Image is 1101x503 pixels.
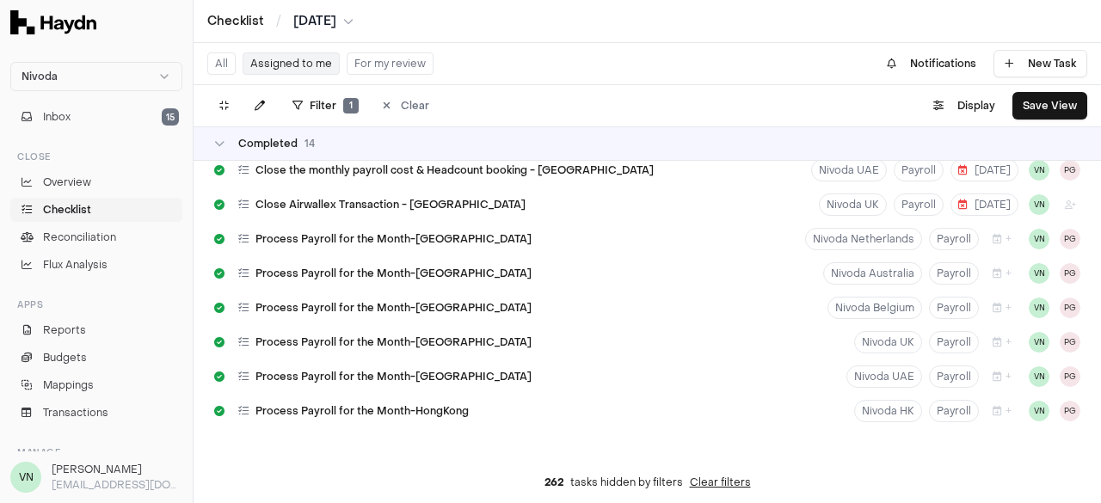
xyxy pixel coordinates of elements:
button: VN [1029,160,1049,181]
span: 1 [343,98,359,113]
button: Nivoda UK [819,193,887,216]
button: Payroll [894,159,944,181]
button: VN [1029,194,1049,215]
a: Reports [10,318,182,342]
span: Nivoda [22,70,58,83]
span: PG [1060,366,1080,387]
button: Nivoda Australia [823,262,922,285]
button: PG [1060,160,1080,181]
button: Clear filters [690,475,751,489]
span: Budgets [43,350,87,365]
a: Overview [10,170,182,194]
p: [EMAIL_ADDRESS][DOMAIN_NAME] [52,477,182,493]
button: Nivoda UAE [846,365,922,388]
div: Manage [10,439,182,466]
span: Close Airwallex Transaction - [GEOGRAPHIC_DATA] [255,198,526,212]
span: Overview [43,175,91,190]
button: PG [1060,298,1080,318]
button: Filter1 [282,92,369,120]
button: + [986,400,1018,422]
button: VN [1029,263,1049,284]
span: VN [1029,401,1049,421]
h3: [PERSON_NAME] [52,462,182,477]
button: VN [1029,366,1049,387]
span: Completed [238,137,298,150]
button: PG [1060,229,1080,249]
span: [DATE] [293,13,336,30]
a: Checklist [207,13,264,30]
a: Budgets [10,346,182,370]
button: Nivoda [10,62,182,91]
button: Inbox15 [10,105,182,129]
button: + [986,262,1018,285]
button: Save View [1012,92,1087,120]
button: + [986,297,1018,319]
button: Payroll [929,262,979,285]
span: VN [10,462,41,493]
div: Apps [10,291,182,318]
img: Haydn Logo [10,10,96,34]
span: / [273,12,285,29]
button: Nivoda UK [854,331,922,353]
button: Display [923,92,1006,120]
button: Payroll [929,331,979,353]
button: Assigned to me [243,52,340,75]
a: Checklist [10,198,182,222]
button: Nivoda Netherlands [805,228,922,250]
button: + [986,228,1018,250]
button: Nivoda Belgium [827,297,922,319]
span: Reports [43,322,86,338]
button: Nivoda HK [854,400,922,422]
span: Close the monthly payroll cost & Headcount booking - [GEOGRAPHIC_DATA] [255,163,654,177]
button: VN [1029,332,1049,353]
button: Payroll [929,365,979,388]
button: + [986,365,1018,388]
button: Payroll [929,400,979,422]
button: VN [1029,298,1049,318]
span: Process Payroll for the Month-[GEOGRAPHIC_DATA] [255,335,532,349]
a: Mappings [10,373,182,397]
span: [DATE] [958,198,1011,212]
div: tasks hidden by filters [194,462,1101,503]
button: Payroll [894,193,944,216]
button: For my review [347,52,434,75]
button: PG [1060,401,1080,421]
span: Process Payroll for the Month-HongKong [255,404,469,418]
span: Process Payroll for the Month-[GEOGRAPHIC_DATA] [255,301,532,315]
span: Process Payroll for the Month-[GEOGRAPHIC_DATA] [255,370,532,383]
button: Payroll [929,228,979,250]
nav: breadcrumb [207,13,354,30]
button: VN [1029,229,1049,249]
button: Notifications [876,50,987,77]
button: Payroll [929,297,979,319]
span: Process Payroll for the Month-[GEOGRAPHIC_DATA] [255,267,532,280]
a: Flux Analysis [10,253,182,277]
button: + [986,331,1018,353]
span: 262 [544,475,563,489]
span: Mappings [43,377,94,393]
span: Checklist [43,202,91,218]
a: Transactions [10,401,182,425]
button: New Task [993,50,1087,77]
button: Clear [372,92,440,120]
button: [DATE] [950,159,1018,181]
button: All [207,52,236,75]
span: Reconciliation [43,230,116,245]
span: PG [1060,332,1080,353]
span: Process Payroll for the Month-[GEOGRAPHIC_DATA] [255,232,532,246]
span: Transactions [43,405,108,420]
button: PG [1060,263,1080,284]
span: Flux Analysis [43,257,108,273]
button: Nivoda UAE [811,159,887,181]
